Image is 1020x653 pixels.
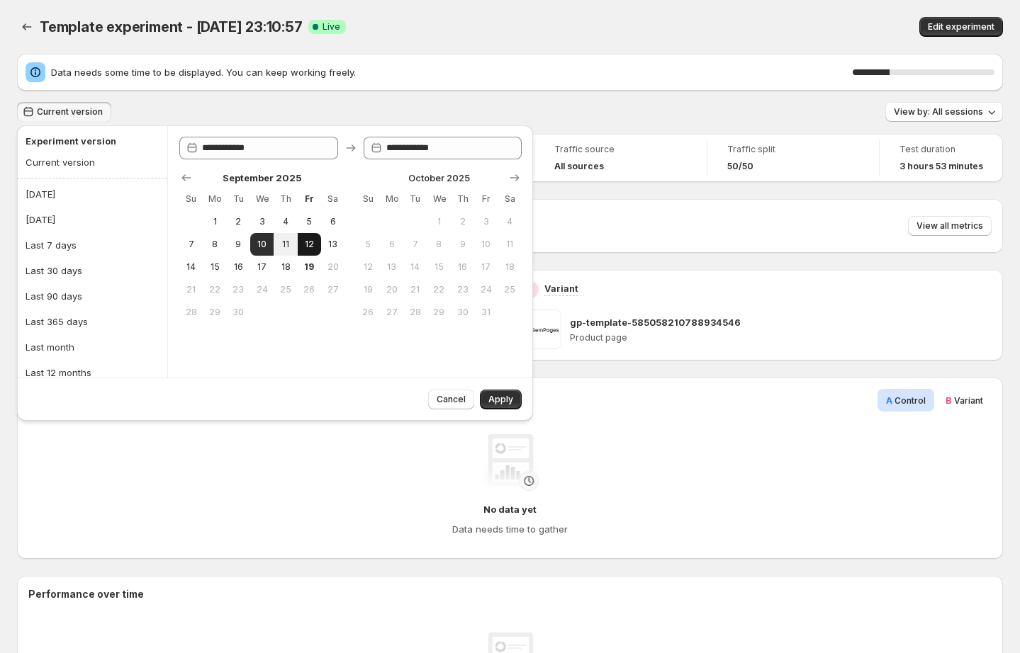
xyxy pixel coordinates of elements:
[232,239,245,250] span: 9
[409,239,421,250] span: 7
[357,256,380,278] button: Sunday October 12 2025
[427,233,451,256] button: Wednesday October 8 2025
[928,21,994,33] span: Edit experiment
[554,144,686,155] span: Traffic source
[409,284,421,295] span: 21
[298,233,321,256] button: Friday September 12 2025
[427,188,451,210] th: Wednesday
[185,261,197,273] span: 14
[26,314,88,329] div: Last 365 days
[227,233,250,256] button: Tuesday September 9 2025
[403,233,427,256] button: Tuesday October 7 2025
[727,161,753,172] span: 50/50
[185,239,197,250] span: 7
[208,261,220,273] span: 15
[227,188,250,210] th: Tuesday
[908,216,992,236] button: View all metrics
[327,239,339,250] span: 13
[456,193,469,205] span: Th
[386,307,398,318] span: 27
[232,193,245,205] span: Tu
[21,234,163,256] button: Last 7 days
[26,289,82,303] div: Last 90 days
[504,284,516,295] span: 25
[357,188,380,210] th: Sunday
[176,168,196,188] button: Show previous month, August 2025
[474,233,498,256] button: Friday October 10 2025
[179,301,203,324] button: Sunday September 28 2025
[427,301,451,324] button: Wednesday October 29 2025
[203,210,226,233] button: Monday September 1 2025
[256,216,268,227] span: 3
[26,155,95,169] div: Current version
[409,261,421,273] span: 14
[250,256,274,278] button: Wednesday September 17 2025
[403,301,427,324] button: Tuesday October 28 2025
[256,239,268,250] span: 10
[456,261,469,273] span: 16
[474,188,498,210] th: Friday
[428,390,474,409] button: Cancel
[274,256,297,278] button: Thursday September 18 2025
[227,256,250,278] button: Tuesday September 16 2025
[179,256,203,278] button: Sunday September 14 2025
[232,216,245,227] span: 2
[380,278,403,301] button: Monday October 20 2025
[298,188,321,210] th: Friday
[403,188,427,210] th: Tuesday
[456,239,469,250] span: 9
[298,278,321,301] button: Friday September 26 2025
[21,285,163,307] button: Last 90 days
[250,210,274,233] button: Wednesday September 3 2025
[203,301,226,324] button: Monday September 29 2025
[727,142,859,174] a: Traffic split50/50
[26,340,74,354] div: Last month
[498,256,522,278] button: Saturday October 18 2025
[26,263,82,278] div: Last 30 days
[885,102,1003,122] button: View by: All sessions
[899,144,983,155] span: Test duration
[26,238,77,252] div: Last 7 days
[256,193,268,205] span: We
[498,188,522,210] th: Saturday
[303,261,315,273] span: 19
[386,261,398,273] span: 13
[380,188,403,210] th: Monday
[323,21,340,33] span: Live
[386,284,398,295] span: 20
[504,261,516,273] span: 18
[179,188,203,210] th: Sunday
[456,307,469,318] span: 30
[386,193,398,205] span: Mo
[303,284,315,295] span: 26
[427,210,451,233] button: Wednesday October 1 2025
[505,168,525,188] button: Show next month, November 2025
[321,278,344,301] button: Saturday September 27 2025
[433,261,445,273] span: 15
[21,208,163,231] button: [DATE]
[480,390,522,409] button: Apply
[298,210,321,233] button: Friday September 5 2025
[433,307,445,318] span: 29
[917,220,983,232] span: View all metrics
[250,188,274,210] th: Wednesday
[279,284,291,295] span: 25
[208,193,220,205] span: Mo
[427,256,451,278] button: Wednesday October 15 2025
[274,278,297,301] button: Thursday September 25 2025
[227,278,250,301] button: Tuesday September 23 2025
[279,216,291,227] span: 4
[303,239,315,250] span: 12
[26,187,55,201] div: [DATE]
[451,210,474,233] button: Thursday October 2 2025
[208,284,220,295] span: 22
[480,261,492,273] span: 17
[185,193,197,205] span: Su
[21,183,163,205] button: [DATE]
[433,284,445,295] span: 22
[544,281,578,295] p: Variant
[474,210,498,233] button: Friday October 3 2025
[409,307,421,318] span: 28
[327,216,339,227] span: 6
[451,256,474,278] button: Thursday October 16 2025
